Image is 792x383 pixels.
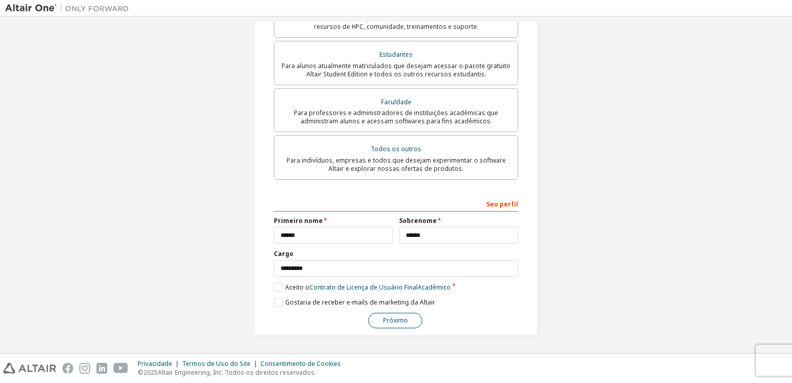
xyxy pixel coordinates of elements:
font: Gostaria de receber e-mails de marketing da Altair [285,298,435,307]
font: Sobrenome [399,216,437,225]
font: Primeiro nome [274,216,323,225]
font: Contrato de Licença de Usuário Final [309,283,418,292]
img: altair_logo.svg [3,363,56,374]
font: Para alunos atualmente matriculados que desejam acessar o pacote gratuito Altair Student Edition ... [282,61,510,78]
font: Faculdade [381,98,411,106]
font: © [138,368,143,377]
font: Termos de Uso do Site [182,359,251,368]
img: facebook.svg [62,363,73,374]
img: youtube.svg [113,363,128,374]
img: instagram.svg [79,363,90,374]
font: Para indivíduos, empresas e todos que desejam experimentar o software Altair e explorar nossas of... [287,156,506,173]
font: Cargo [274,249,293,258]
font: Estudantes [379,50,412,59]
font: Privacidade [138,359,172,368]
button: Próximo [368,313,422,328]
font: Todos os outros [371,145,421,153]
font: Próximo [383,316,408,325]
font: Para clientes existentes que buscam acessar downloads de software, recursos de HPC, comunidade, t... [293,14,500,31]
font: 2025 [143,368,158,377]
font: Consentimento de Cookies [260,359,341,368]
font: Altair Engineering, Inc. Todos os direitos reservados. [158,368,316,377]
font: Aceito o [285,283,309,292]
font: Para professores e administradores de instituições acadêmicas que administram alunos e acessam so... [294,108,498,125]
img: Altair Um [5,3,134,13]
font: Acadêmico [418,283,451,292]
img: linkedin.svg [96,363,107,374]
font: Seu perfil [486,200,518,209]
